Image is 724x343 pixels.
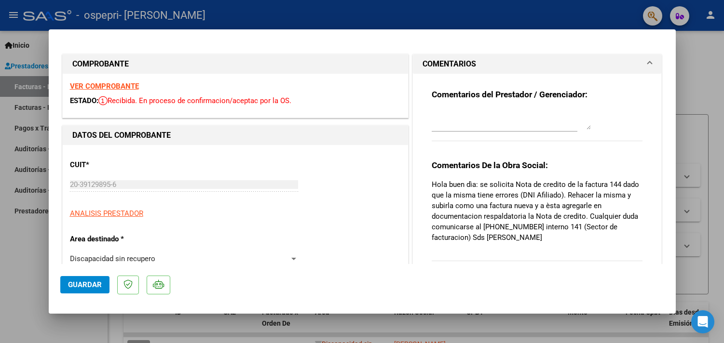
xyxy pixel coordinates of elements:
[68,280,102,289] span: Guardar
[72,131,171,140] strong: DATOS DEL COMPROBANTE
[70,234,169,245] p: Area destinado *
[70,82,139,91] a: VER COMPROBANTE
[70,159,169,171] p: CUIT
[413,74,662,287] div: COMENTARIOS
[60,276,109,293] button: Guardar
[432,90,587,99] strong: Comentarios del Prestador / Gerenciador:
[691,310,714,333] div: Open Intercom Messenger
[432,160,548,170] strong: Comentarios De la Obra Social:
[70,96,98,105] span: ESTADO:
[70,254,155,263] span: Discapacidad sin recupero
[98,96,291,105] span: Recibida. En proceso de confirmacion/aceptac por la OS.
[413,54,662,74] mat-expansion-panel-header: COMENTARIOS
[72,59,129,68] strong: COMPROBANTE
[432,179,643,243] p: Hola buen dìa: se solicita Nota de credito de la factura 144 dado que la misma tiene errores (DNI...
[423,58,476,70] h1: COMENTARIOS
[70,209,143,218] span: ANALISIS PRESTADOR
